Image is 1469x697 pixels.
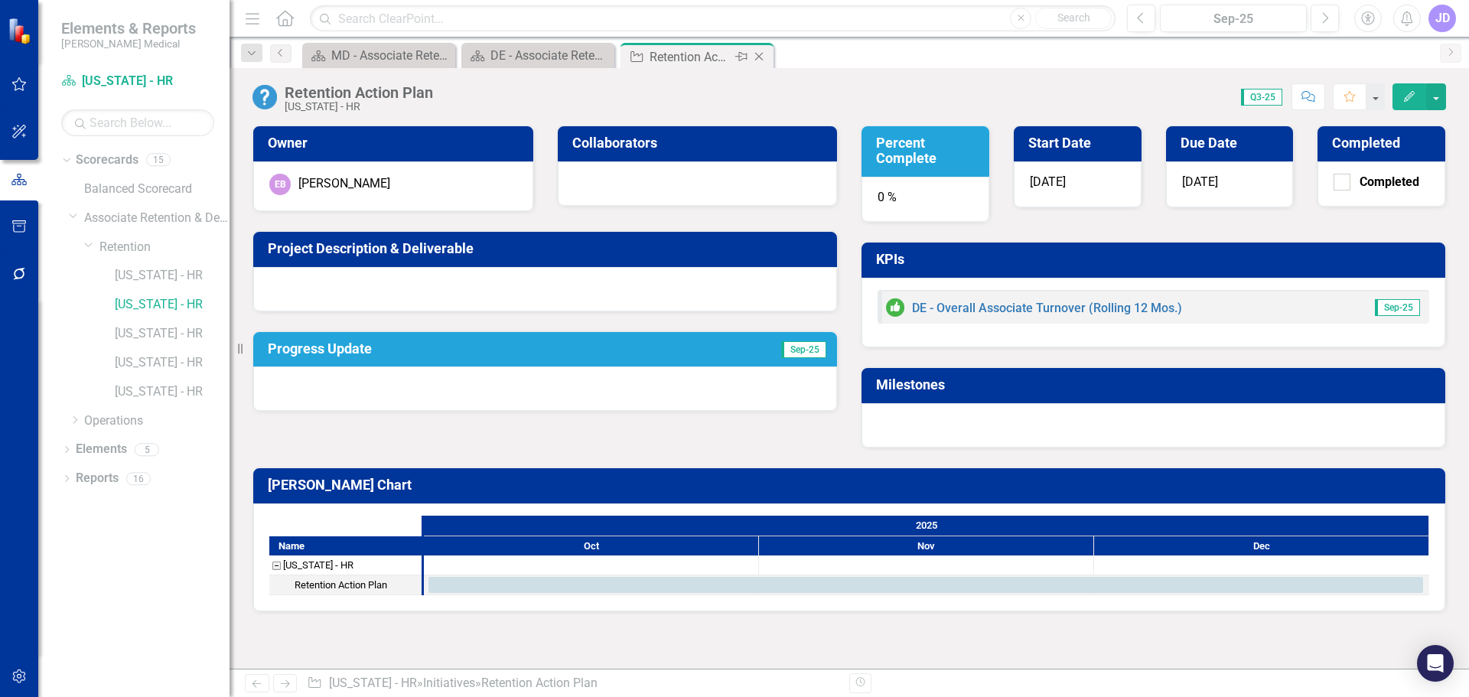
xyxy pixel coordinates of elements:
input: Search ClearPoint... [310,5,1116,32]
div: Task: Start date: 2025-10-01 End date: 2025-12-31 [428,577,1423,593]
span: Sep-25 [781,341,826,358]
a: Initiatives [423,676,475,690]
button: JD [1428,5,1456,32]
span: Elements & Reports [61,19,196,37]
a: [US_STATE] - HR [115,325,230,343]
div: Retention Action Plan [285,84,433,101]
h3: Due Date [1181,135,1285,151]
a: [US_STATE] - HR [115,383,230,401]
div: Retention Action Plan [481,676,598,690]
a: Reports [76,470,119,487]
a: Retention [99,239,230,256]
div: [US_STATE] - HR [285,101,433,112]
h3: Completed [1332,135,1436,151]
button: Search [1035,8,1112,29]
a: Scorecards [76,151,138,169]
img: ClearPoint Strategy [8,18,34,44]
div: » » [307,675,838,692]
input: Search Below... [61,109,214,136]
img: On or Above Target [886,298,904,317]
a: Balanced Scorecard [84,181,230,198]
div: Dec [1094,536,1429,556]
h3: Milestones [876,377,1436,392]
h3: Project Description & Deliverable [268,241,828,256]
small: [PERSON_NAME] Medical [61,37,196,50]
div: Name [269,536,422,555]
a: Elements [76,441,127,458]
div: Open Intercom Messenger [1417,645,1454,682]
div: 16 [126,472,151,485]
h3: Start Date [1028,135,1132,151]
div: Delaware - HR [269,555,422,575]
div: Retention Action Plan [269,575,422,595]
a: [US_STATE] - HR [115,267,230,285]
a: DE - Overall Associate Turnover (Rolling 12 Mos.) [912,301,1182,315]
a: [US_STATE] - HR [115,296,230,314]
div: Task: Delaware - HR Start date: 2025-10-01 End date: 2025-10-02 [269,555,422,575]
h3: Percent Complete [876,135,980,166]
h3: Progress Update [268,341,654,357]
div: Task: Start date: 2025-10-01 End date: 2025-12-31 [269,575,422,595]
div: 0 % [862,177,989,223]
a: [US_STATE] - HR [329,676,417,690]
div: EB [269,174,291,195]
span: Q3-25 [1241,89,1282,106]
div: 2025 [424,516,1429,536]
div: Retention Action Plan [650,47,731,67]
div: Sep-25 [1165,10,1301,28]
button: Sep-25 [1160,5,1307,32]
a: DE - Associate Retention [465,46,611,65]
div: Nov [759,536,1094,556]
span: Sep-25 [1375,299,1420,316]
div: DE - Associate Retention [490,46,611,65]
a: MD - Associate Retention [306,46,451,65]
div: [PERSON_NAME] [298,175,390,193]
a: Operations [84,412,230,430]
div: Oct [424,536,759,556]
a: Associate Retention & Development [84,210,230,227]
h3: Collaborators [572,135,829,151]
span: [DATE] [1182,174,1218,189]
a: [US_STATE] - HR [61,73,214,90]
h3: KPIs [876,252,1436,267]
div: Retention Action Plan [295,575,387,595]
div: 5 [135,443,159,456]
div: [US_STATE] - HR [283,555,353,575]
div: 15 [146,154,171,167]
img: No Information [252,85,277,109]
span: Search [1057,11,1090,24]
div: MD - Associate Retention [331,46,451,65]
span: [DATE] [1030,174,1066,189]
a: [US_STATE] - HR [115,354,230,372]
h3: Owner [268,135,524,151]
h3: [PERSON_NAME] Chart [268,477,1436,493]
